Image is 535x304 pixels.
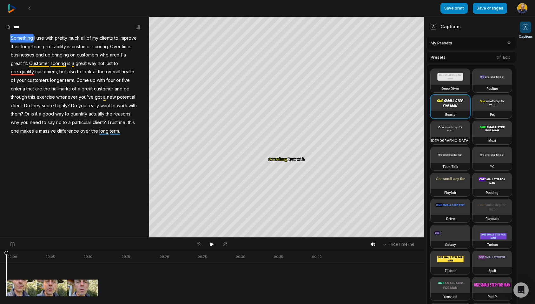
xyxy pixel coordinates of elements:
[35,127,38,135] span: a
[380,240,416,249] button: HideTimeline
[490,164,495,169] h3: YC
[45,34,54,43] span: with
[109,127,121,135] span: term.
[10,93,28,102] span: through
[64,76,76,85] span: term.
[113,110,131,118] span: reasons
[97,68,105,76] span: the
[86,34,92,43] span: of
[80,34,86,43] span: all
[10,51,35,59] span: businesses
[87,102,100,110] span: really
[71,118,92,127] span: particular
[486,190,499,195] h3: Popping
[29,59,50,68] span: Customer
[70,110,88,118] span: quantify
[67,68,76,76] span: also
[76,68,82,76] span: to
[113,59,119,68] span: to
[426,36,516,50] div: My Presets
[50,76,64,85] span: longer
[10,34,34,43] span: Something
[56,93,78,102] span: whenever
[59,68,67,76] span: but
[41,102,55,110] span: score
[67,59,71,68] span: is
[87,59,97,68] span: way
[116,93,136,102] span: potential
[10,76,16,85] span: of
[442,164,458,169] h3: Tech Talk
[51,85,71,93] span: hallmarks
[443,294,457,299] h3: Youshaei
[68,118,71,127] span: a
[487,242,498,247] h3: Turban
[71,85,77,93] span: of
[445,268,456,273] h3: Flipper
[35,110,38,118] span: it
[10,102,23,110] span: client.
[106,93,116,102] span: new
[35,51,44,59] span: end
[99,34,114,43] span: clients
[488,294,497,299] h3: Pod P
[490,112,495,117] h3: Pet
[97,59,105,68] span: not
[106,76,116,85] span: four
[99,51,109,59] span: who
[123,51,127,59] span: a
[20,127,35,135] span: makes
[445,242,456,247] h3: Galaxy
[127,118,135,127] span: this
[495,53,512,62] button: Edit
[10,110,24,118] span: them?
[519,34,532,39] span: Captions
[102,93,106,102] span: a
[38,127,56,135] span: massive
[105,68,121,76] span: overall
[92,118,107,127] span: client?
[89,76,96,85] span: up
[30,110,35,118] span: is
[82,68,92,76] span: look
[71,59,75,68] span: a
[35,68,59,76] span: customers,
[488,138,496,143] h3: Mozi
[68,34,80,43] span: much
[109,43,121,51] span: Over
[36,34,45,43] span: use
[10,118,20,127] span: why
[473,3,507,14] button: Save changes
[10,85,26,93] span: criteria
[80,127,91,135] span: over
[26,85,35,93] span: that
[446,216,455,221] h3: Drive
[100,102,111,110] span: want
[55,110,64,118] span: way
[107,118,118,127] span: Trust
[10,43,21,51] span: their
[28,93,36,102] span: this
[51,51,69,59] span: bringing
[70,102,78,110] span: Do
[77,85,81,93] span: a
[116,76,121,85] span: or
[486,86,498,91] h3: Popline
[29,118,42,127] span: need
[91,127,99,135] span: the
[99,127,109,135] span: long
[121,43,132,51] span: time,
[519,22,532,39] button: Captions
[76,51,99,59] span: customers
[21,43,42,51] span: long-term
[47,118,56,127] span: say
[64,110,70,118] span: to
[23,102,31,110] span: Do
[62,118,68,127] span: to
[116,102,128,110] span: work
[42,110,55,118] span: good
[440,3,468,14] button: Save draft
[426,51,516,63] div: Presets
[111,102,116,110] span: to
[93,85,114,93] span: customer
